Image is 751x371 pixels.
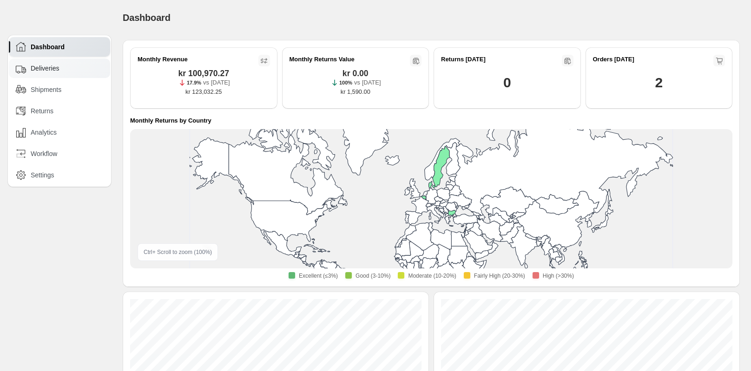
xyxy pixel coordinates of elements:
[187,80,201,85] span: 17.9%
[31,106,53,116] span: Returns
[203,78,230,87] p: vs [DATE]
[354,78,381,87] p: vs [DATE]
[343,69,369,78] span: kr 0.00
[593,55,634,64] h2: Orders [DATE]
[339,80,352,85] span: 100%
[31,149,57,158] span: Workflow
[31,85,61,94] span: Shipments
[441,55,486,64] h2: Returns [DATE]
[31,42,65,52] span: Dashboard
[356,272,390,280] span: Good (3-10%)
[31,170,54,180] span: Settings
[503,73,511,92] h1: 0
[178,69,229,78] span: kr 100,970.27
[138,243,218,261] div: Ctrl + Scroll to zoom ( 100 %)
[31,128,57,137] span: Analytics
[185,87,222,97] span: kr 123,032.25
[123,13,171,23] span: Dashboard
[408,272,456,280] span: Moderate (10-20%)
[138,55,188,64] h2: Monthly Revenue
[299,272,338,280] span: Excellent (≤3%)
[31,64,59,73] span: Deliveries
[655,73,663,92] h1: 2
[341,87,370,97] span: kr 1,590.00
[474,272,525,280] span: Fairly High (20-30%)
[130,116,211,125] h4: Monthly Returns by Country
[543,272,574,280] span: High (>30%)
[290,55,355,64] h2: Monthly Returns Value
